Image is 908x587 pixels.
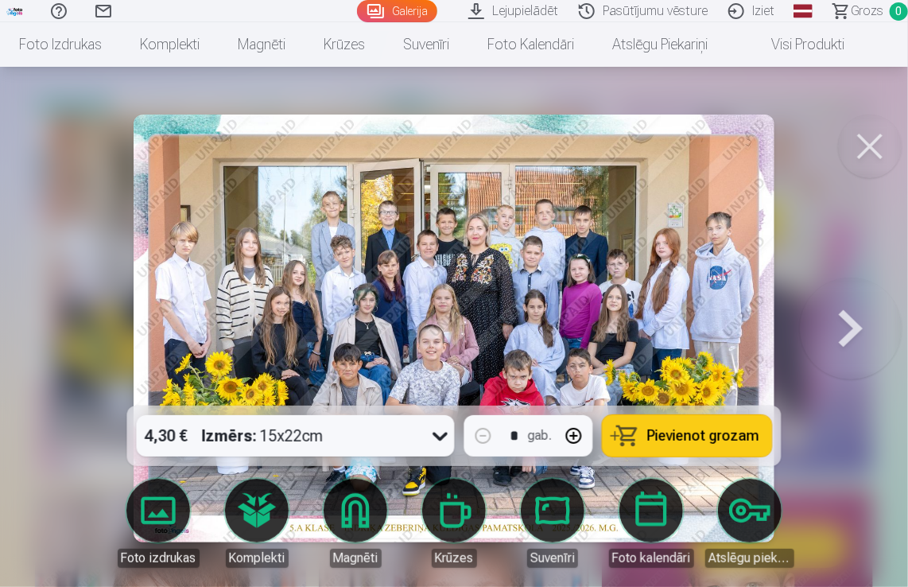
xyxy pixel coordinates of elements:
[607,479,696,568] a: Foto kalendāri
[384,22,468,67] a: Suvenīri
[647,429,759,443] span: Pievienot grozam
[593,22,727,67] a: Atslēgu piekariņi
[330,549,382,568] div: Magnēti
[305,22,384,67] a: Krūzes
[121,22,219,67] a: Komplekti
[114,479,203,568] a: Foto izdrukas
[202,415,324,457] div: 15x22cm
[508,479,597,568] a: Suvenīri
[527,549,578,568] div: Suvenīri
[311,479,400,568] a: Magnēti
[890,2,908,21] span: 0
[705,479,794,568] a: Atslēgu piekariņi
[528,426,552,445] div: gab.
[609,549,694,568] div: Foto kalendāri
[6,6,24,16] img: /fa1
[212,479,301,568] a: Komplekti
[705,549,794,568] div: Atslēgu piekariņi
[409,479,499,568] a: Krūzes
[219,22,305,67] a: Magnēti
[468,22,593,67] a: Foto kalendāri
[202,425,257,447] strong: Izmērs :
[118,549,200,568] div: Foto izdrukas
[137,415,196,457] div: 4,30 €
[603,415,772,457] button: Pievienot grozam
[226,549,289,568] div: Komplekti
[432,549,477,568] div: Krūzes
[727,22,863,67] a: Visi produkti
[851,2,883,21] span: Grozs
